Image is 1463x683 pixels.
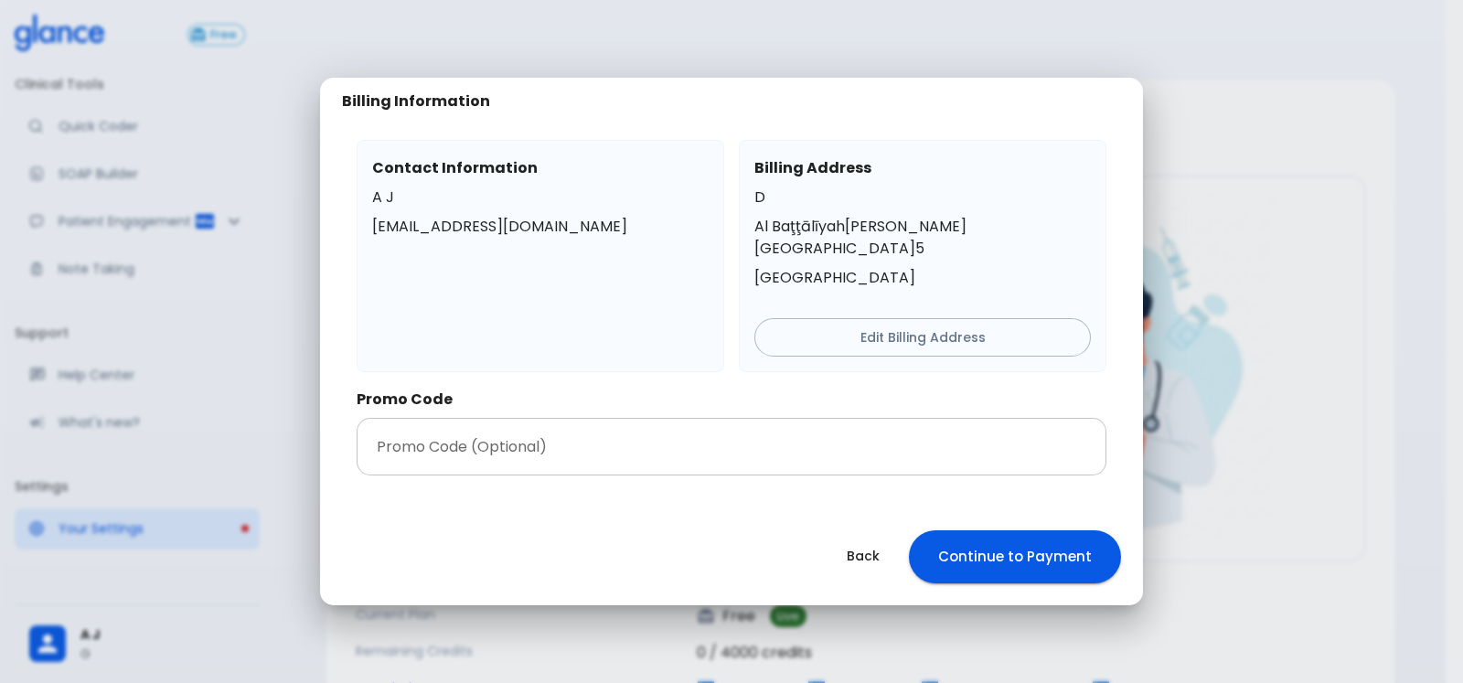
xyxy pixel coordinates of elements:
[342,92,490,111] h2: Billing Information
[754,267,1091,289] p: [GEOGRAPHIC_DATA]
[825,538,902,575] button: Back
[754,216,1091,260] p: Al Baţţālīyah [PERSON_NAME][GEOGRAPHIC_DATA] 5
[754,155,1091,181] h6: Billing Address
[372,155,709,181] h6: Contact Information
[909,530,1121,583] button: Continue to Payment
[754,187,1091,208] p: D
[754,318,1091,358] button: Edit Billing Address
[372,187,709,208] p: A J
[357,387,1106,412] h6: Promo Code
[372,216,709,238] p: [EMAIL_ADDRESS][DOMAIN_NAME]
